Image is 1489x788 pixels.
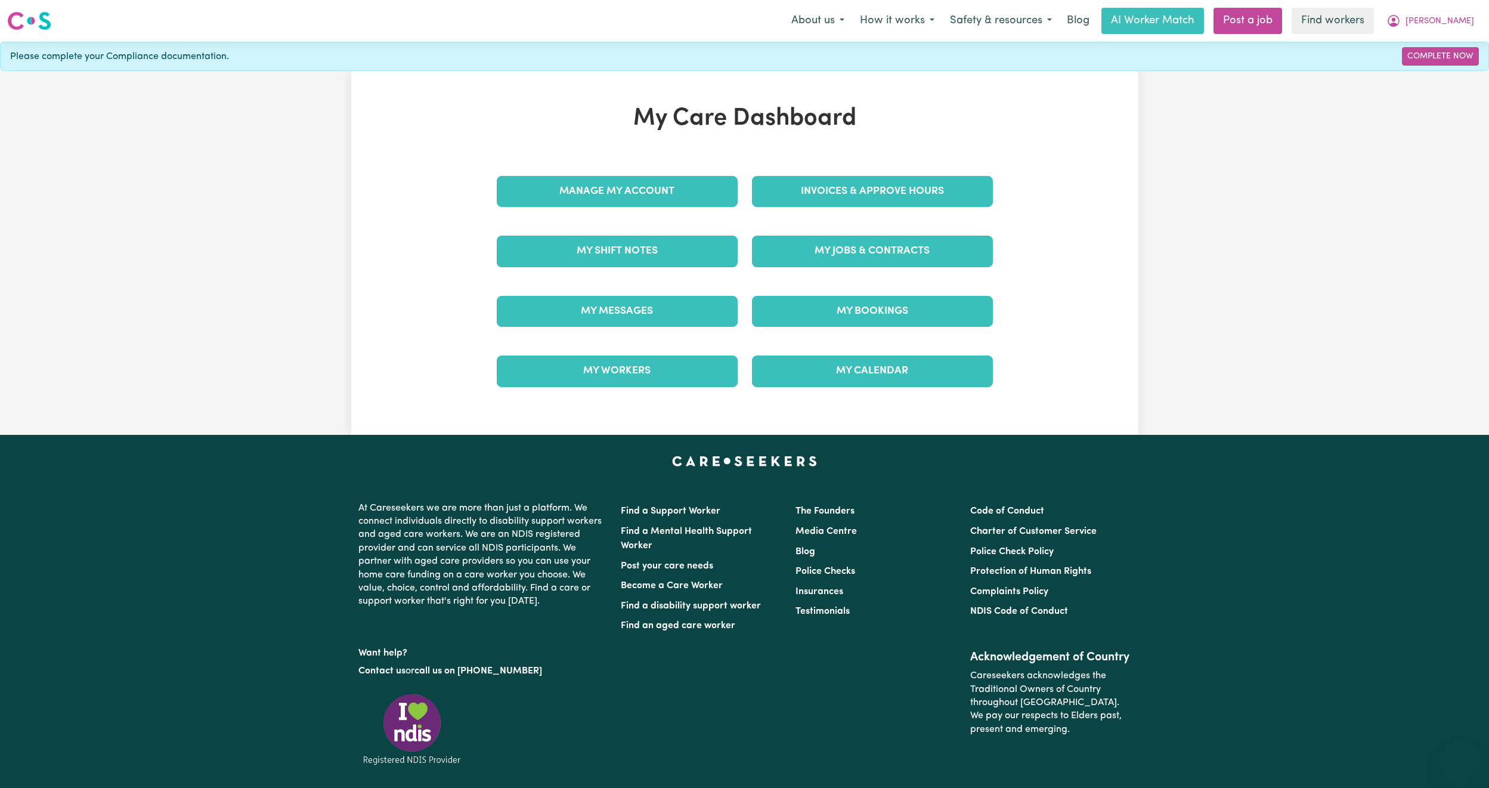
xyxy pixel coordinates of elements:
[970,506,1044,516] a: Code of Conduct
[497,356,738,387] a: My Workers
[970,567,1091,576] a: Protection of Human Rights
[1101,8,1204,34] a: AI Worker Match
[672,456,817,466] a: Careseekers home page
[621,527,752,551] a: Find a Mental Health Support Worker
[795,607,850,616] a: Testimonials
[497,176,738,207] a: Manage My Account
[784,8,852,33] button: About us
[7,7,51,35] a: Careseekers logo
[970,527,1097,536] a: Charter of Customer Service
[10,50,229,64] span: Please complete your Compliance documentation.
[970,665,1131,741] p: Careseekers acknowledges the Traditional Owners of Country throughout [GEOGRAPHIC_DATA]. We pay o...
[752,176,993,207] a: Invoices & Approve Hours
[795,547,815,557] a: Blog
[1292,8,1374,34] a: Find workers
[358,497,606,613] p: At Careseekers we are more than just a platform. We connect individuals directly to disability su...
[358,692,466,767] img: Registered NDIS provider
[497,236,738,267] a: My Shift Notes
[497,296,738,327] a: My Messages
[852,8,942,33] button: How it works
[970,587,1048,597] a: Complaints Policy
[358,660,606,682] p: or
[358,666,405,676] a: Contact us
[621,581,723,591] a: Become a Care Worker
[795,587,843,597] a: Insurances
[1060,8,1097,34] a: Blog
[795,567,855,576] a: Police Checks
[621,506,720,516] a: Find a Support Worker
[7,10,51,32] img: Careseekers logo
[621,601,761,611] a: Find a disability support worker
[752,236,993,267] a: My Jobs & Contracts
[1406,15,1474,28] span: [PERSON_NAME]
[358,642,606,660] p: Want help?
[942,8,1060,33] button: Safety & resources
[752,296,993,327] a: My Bookings
[970,607,1068,616] a: NDIS Code of Conduct
[621,561,713,571] a: Post your care needs
[1402,47,1479,66] a: Complete Now
[970,547,1054,557] a: Police Check Policy
[752,356,993,387] a: My Calendar
[1441,740,1479,778] iframe: Button to launch messaging window, conversation in progress
[490,104,1000,133] h1: My Care Dashboard
[1379,8,1482,33] button: My Account
[795,527,857,536] a: Media Centre
[795,506,855,516] a: The Founders
[1214,8,1282,34] a: Post a job
[970,650,1131,665] h2: Acknowledgement of Country
[414,666,542,676] a: call us on [PHONE_NUMBER]
[621,621,735,631] a: Find an aged care worker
